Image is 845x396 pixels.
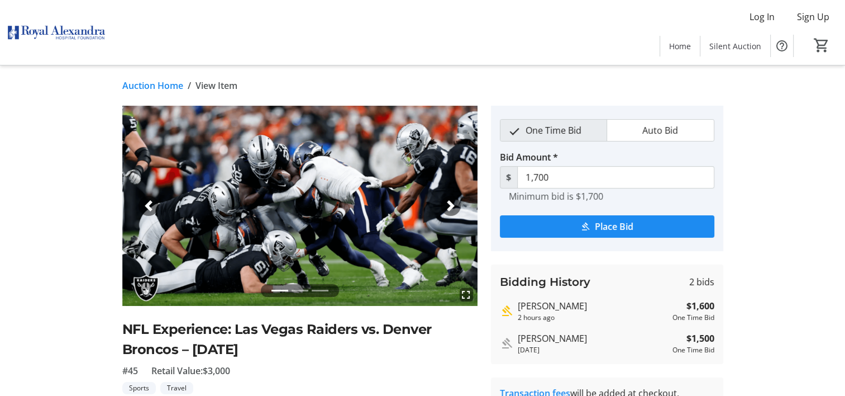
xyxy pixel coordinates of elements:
[660,36,700,56] a: Home
[518,313,668,323] div: 2 hours ago
[518,332,668,345] div: [PERSON_NAME]
[122,319,478,360] h2: NFL Experience: Las Vegas Raiders vs. Denver Broncos – [DATE]
[460,288,473,301] mat-icon: fullscreen
[7,4,106,60] img: Royal Alexandra Hospital Foundation's Logo
[500,274,590,290] h3: Bidding History
[519,120,588,141] span: One Time Bid
[500,150,558,164] label: Bid Amount *
[122,364,138,378] span: #45
[500,215,714,238] button: Place Bid
[700,36,770,56] a: Silent Auction
[500,337,513,350] mat-icon: Outbid
[509,191,603,202] tr-hint: Minimum bid is $1,700
[500,166,518,188] span: $
[686,332,714,345] strong: $1,500
[518,299,668,313] div: [PERSON_NAME]
[686,299,714,313] strong: $1,600
[669,40,691,52] span: Home
[636,120,685,141] span: Auto Bid
[749,10,775,23] span: Log In
[709,40,761,52] span: Silent Auction
[672,345,714,355] div: One Time Bid
[797,10,829,23] span: Sign Up
[689,275,714,289] span: 2 bids
[500,304,513,318] mat-icon: Highest bid
[672,313,714,323] div: One Time Bid
[122,106,478,306] img: Image
[122,79,183,92] a: Auction Home
[811,35,832,55] button: Cart
[122,382,156,394] tr-label-badge: Sports
[160,382,193,394] tr-label-badge: Travel
[151,364,230,378] span: Retail Value: $3,000
[788,8,838,26] button: Sign Up
[741,8,784,26] button: Log In
[188,79,191,92] span: /
[195,79,237,92] span: View Item
[771,35,793,57] button: Help
[518,345,668,355] div: [DATE]
[595,220,633,233] span: Place Bid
